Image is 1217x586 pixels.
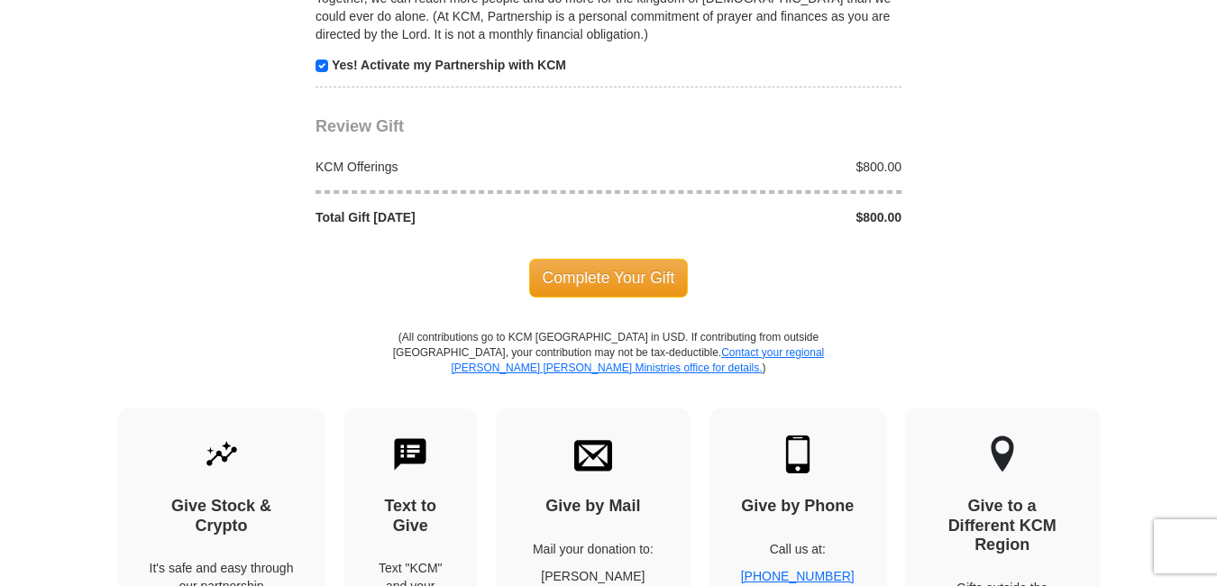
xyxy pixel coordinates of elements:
[527,497,659,517] h4: Give by Mail
[391,435,429,473] img: text-to-give.svg
[150,497,294,536] h4: Give Stock & Crypto
[741,569,855,583] a: [PHONE_NUMBER]
[332,58,566,72] strong: Yes! Activate my Partnership with KCM
[990,435,1015,473] img: other-region
[608,208,911,226] div: $800.00
[574,435,612,473] img: envelope.svg
[529,259,689,297] span: Complete Your Gift
[376,497,446,536] h4: Text to Give
[741,540,855,558] p: Call us at:
[316,117,404,135] span: Review Gift
[779,435,817,473] img: mobile.svg
[392,330,825,408] p: (All contributions go to KCM [GEOGRAPHIC_DATA] in USD. If contributing from outside [GEOGRAPHIC_D...
[608,158,911,176] div: $800.00
[451,346,824,374] a: Contact your regional [PERSON_NAME] [PERSON_NAME] Ministries office for details.
[307,208,609,226] div: Total Gift [DATE]
[937,497,1068,555] h4: Give to a Different KCM Region
[307,158,609,176] div: KCM Offerings
[527,540,659,558] p: Mail your donation to:
[741,497,855,517] h4: Give by Phone
[203,435,241,473] img: give-by-stock.svg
